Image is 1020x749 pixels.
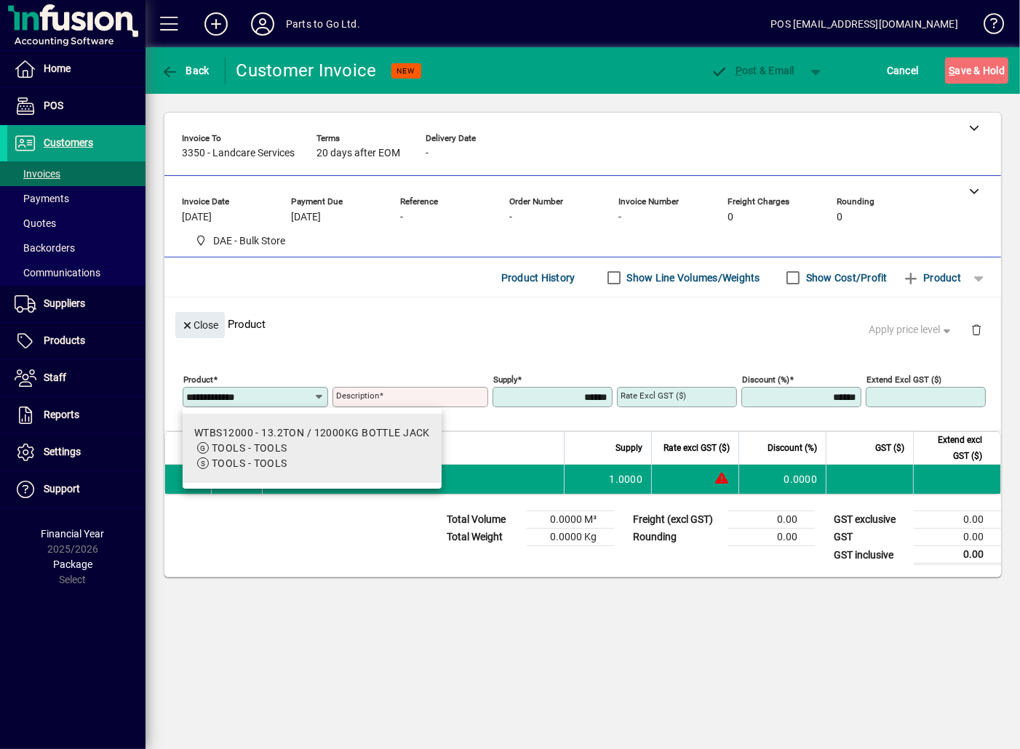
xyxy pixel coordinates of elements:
[914,511,1001,529] td: 0.00
[7,434,146,470] a: Settings
[875,440,904,456] span: GST ($)
[15,193,69,204] span: Payments
[626,511,728,529] td: Freight (excl GST)
[736,65,742,76] span: P
[286,12,360,36] div: Parts to Go Ltd.
[7,471,146,508] a: Support
[923,432,982,464] span: Extend excl GST ($)
[949,65,955,76] span: S
[189,232,292,250] span: DAE - Bulk Store
[336,390,379,401] mat-label: Description
[959,312,994,347] button: Delete
[181,313,219,337] span: Close
[182,212,212,223] span: [DATE]
[7,51,146,87] a: Home
[770,12,958,36] div: POS [EMAIL_ADDRESS][DOMAIN_NAME]
[509,212,512,223] span: -
[866,374,941,385] mat-label: Extend excl GST ($)
[439,529,527,546] td: Total Weight
[7,260,146,285] a: Communications
[914,546,1001,564] td: 0.00
[7,211,146,236] a: Quotes
[7,323,146,359] a: Products
[182,148,295,159] span: 3350 - Landcare Services
[738,465,826,494] td: 0.0000
[7,186,146,211] a: Payments
[161,65,210,76] span: Back
[44,446,81,457] span: Settings
[493,374,517,385] mat-label: Supply
[7,360,146,396] a: Staff
[826,546,914,564] td: GST inclusive
[15,267,100,279] span: Communications
[44,297,85,309] span: Suppliers
[183,374,213,385] mat-label: Product
[214,233,286,249] span: DAE - Bulk Store
[495,265,581,291] button: Product History
[194,425,430,441] div: WTBS12000 - 13.2TON / 12000KG BOTTLE JACK
[959,323,994,336] app-page-header-button: Delete
[728,511,815,529] td: 0.00
[175,312,225,338] button: Close
[7,397,146,433] a: Reports
[610,472,643,486] span: 1.0000
[728,529,815,546] td: 0.00
[316,148,400,159] span: 20 days after EOM
[7,286,146,322] a: Suppliers
[172,318,228,331] app-page-header-button: Close
[626,529,728,546] td: Rounding
[15,168,60,180] span: Invoices
[15,242,75,254] span: Backorders
[426,148,429,159] span: -
[501,266,575,289] span: Product History
[397,66,415,76] span: NEW
[44,409,79,420] span: Reports
[53,558,92,570] span: Package
[239,11,286,37] button: Profile
[837,212,842,223] span: 0
[615,440,642,456] span: Supply
[157,57,213,84] button: Back
[618,212,621,223] span: -
[527,511,614,529] td: 0.0000 M³
[768,440,817,456] span: Discount (%)
[7,88,146,124] a: POS
[949,59,1005,82] span: ave & Hold
[183,414,442,483] mat-option: WTBS12000 - 13.2TON / 12000KG BOTTLE JACK
[439,511,527,529] td: Total Volume
[624,271,760,285] label: Show Line Volumes/Weights
[146,57,226,84] app-page-header-button: Back
[826,511,914,529] td: GST exclusive
[164,297,1001,351] div: Product
[887,59,919,82] span: Cancel
[212,457,287,469] span: TOOLS - TOOLS
[44,63,71,74] span: Home
[193,11,239,37] button: Add
[664,440,730,456] span: Rate excl GST ($)
[41,528,105,540] span: Financial Year
[945,57,1008,84] button: Save & Hold
[710,65,794,76] span: ost & Email
[44,483,80,494] span: Support
[400,212,403,223] span: -
[864,317,960,343] button: Apply price level
[236,59,377,82] div: Customer Invoice
[7,236,146,260] a: Backorders
[212,442,287,454] span: TOOLS - TOOLS
[826,529,914,546] td: GST
[15,217,56,229] span: Quotes
[728,212,733,223] span: 0
[703,57,802,84] button: Post & Email
[914,529,1001,546] td: 0.00
[7,161,146,186] a: Invoices
[621,390,686,401] mat-label: Rate excl GST ($)
[742,374,789,385] mat-label: Discount (%)
[803,271,888,285] label: Show Cost/Profit
[973,3,1002,50] a: Knowledge Base
[527,529,614,546] td: 0.0000 Kg
[44,137,93,148] span: Customers
[291,212,321,223] span: [DATE]
[44,100,63,111] span: POS
[883,57,923,84] button: Cancel
[44,372,66,383] span: Staff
